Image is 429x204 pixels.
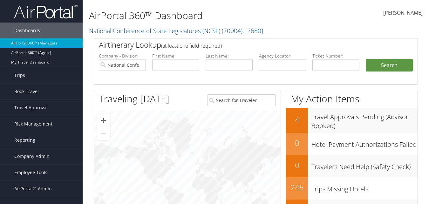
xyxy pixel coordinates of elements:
button: Zoom in [97,114,110,127]
span: , [ 2680 ] [242,26,263,35]
h3: Hotel Payment Authorizations Failed [311,137,418,149]
label: Ticket Number: [312,53,359,59]
label: Company - Division: [99,53,146,59]
span: (at least one field required) [161,42,222,49]
a: 245Trips Missing Hotels [286,177,418,200]
h2: Airtinerary Lookup [99,39,386,50]
h2: 245 [286,182,308,193]
span: Book Travel [14,84,39,99]
span: Reporting [14,132,35,148]
h3: Travelers Need Help (Safety Check) [311,159,418,171]
span: Risk Management [14,116,52,132]
span: Trips [14,67,25,83]
h2: 0 [286,160,308,171]
a: 0Travelers Need Help (Safety Check) [286,155,418,177]
h3: Travel Approvals Pending (Advisor Booked) [311,109,418,130]
label: First Name: [152,53,199,59]
h2: 0 [286,138,308,148]
input: Search for Traveler [208,94,276,106]
a: [PERSON_NAME] [383,3,423,23]
a: National Conference of State Legislatures (NCSL) [89,26,263,35]
span: Dashboards [14,23,40,38]
h1: Traveling [DATE] [99,92,169,105]
span: Employee Tools [14,165,47,180]
span: Company Admin [14,148,50,164]
button: Zoom out [97,127,110,140]
h3: Trips Missing Hotels [311,181,418,194]
h1: My Action Items [286,92,418,105]
img: airportal-logo.png [14,4,78,19]
span: [PERSON_NAME] [383,9,423,16]
label: Agency Locator: [259,53,306,59]
a: 4Travel Approvals Pending (Advisor Booked) [286,108,418,133]
a: 0Hotel Payment Authorizations Failed [286,133,418,155]
button: Search [366,59,413,72]
h2: 4 [286,114,308,125]
label: Last Name: [206,53,253,59]
h1: AirPortal 360™ Dashboard [89,9,311,22]
span: Travel Approval [14,100,48,116]
span: ( 70004 ) [222,26,242,35]
span: AirPortal® Admin [14,181,52,197]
